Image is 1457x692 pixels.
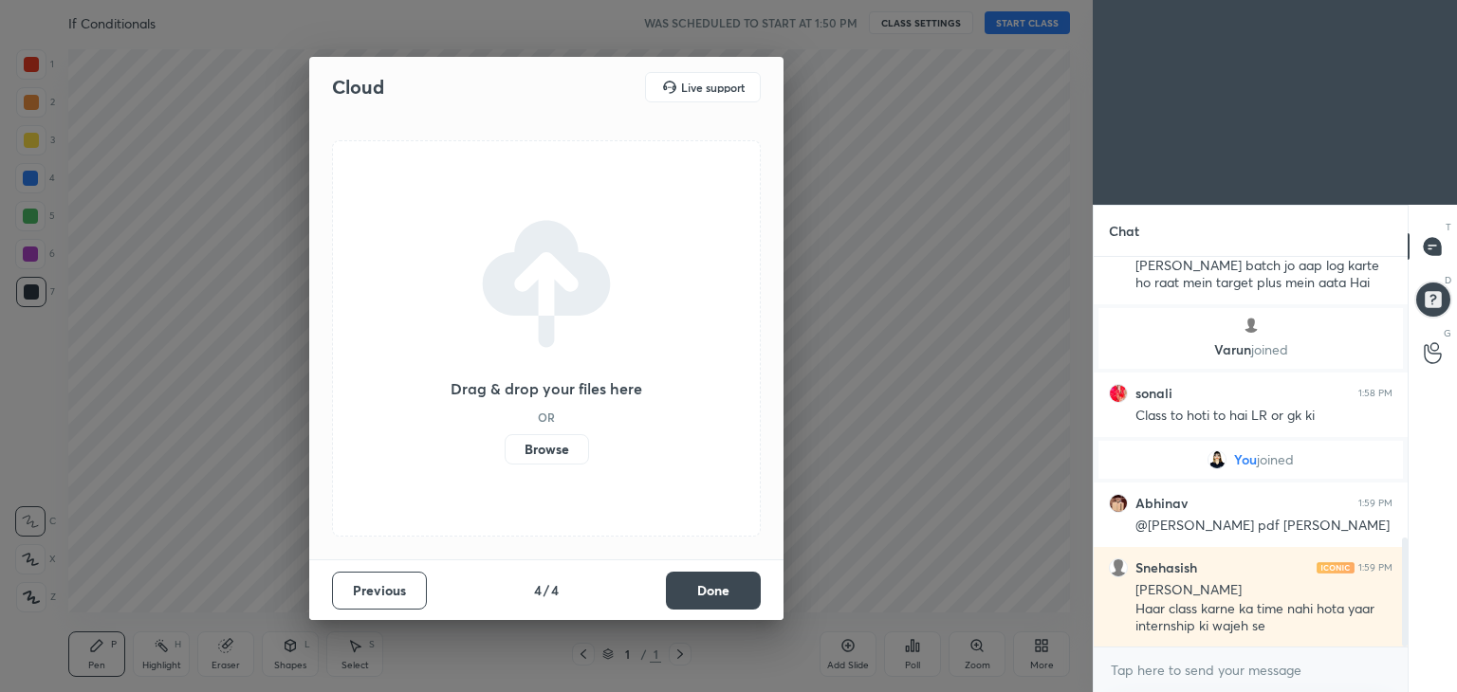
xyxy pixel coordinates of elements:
img: default.png [1109,558,1128,577]
div: 1:58 PM [1358,388,1392,399]
p: T [1446,220,1451,234]
div: 1:59 PM [1358,562,1392,574]
h6: Abhinav [1135,495,1188,512]
div: grid [1094,257,1408,647]
h5: OR [538,411,555,423]
span: joined [1251,340,1288,358]
img: c4799938d1bd46bd872621341cbb5258.jpg [1109,384,1128,403]
h3: Drag & drop your files here [451,381,642,396]
h5: Live support [681,82,745,93]
img: iconic-light.a09c19a4.png [1317,562,1355,574]
img: default.png [1242,316,1261,335]
span: You [1234,452,1257,467]
p: G [1444,326,1451,340]
button: Previous [332,572,427,610]
h6: Snehasish [1135,559,1197,576]
div: Class to hoti to hai LR or gk ki [1135,407,1392,426]
h6: sonali [1135,385,1172,402]
div: @[PERSON_NAME] pdf [PERSON_NAME] [1135,517,1392,536]
img: eb3fd125d02749659d234ba3bc1c00e6.jpg [1109,494,1128,513]
img: 6cbd550340494928a88baab9f5add83d.jpg [1208,450,1226,469]
h4: 4 [534,580,542,600]
p: D [1445,273,1451,287]
p: Chat [1094,206,1154,256]
h4: 4 [551,580,559,600]
div: Haar class karne ka time nahi hota yaar internship ki wajeh se [1135,600,1392,636]
span: joined [1257,452,1294,467]
h2: Cloud [332,75,384,100]
p: Varun [1110,342,1392,357]
div: [PERSON_NAME] batch jo aap log karte ho raat mein target plus mein aata Hai [1135,257,1392,293]
button: Done [666,572,761,610]
div: 1:59 PM [1358,498,1392,509]
h4: / [544,580,549,600]
div: [PERSON_NAME] [1135,581,1392,600]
